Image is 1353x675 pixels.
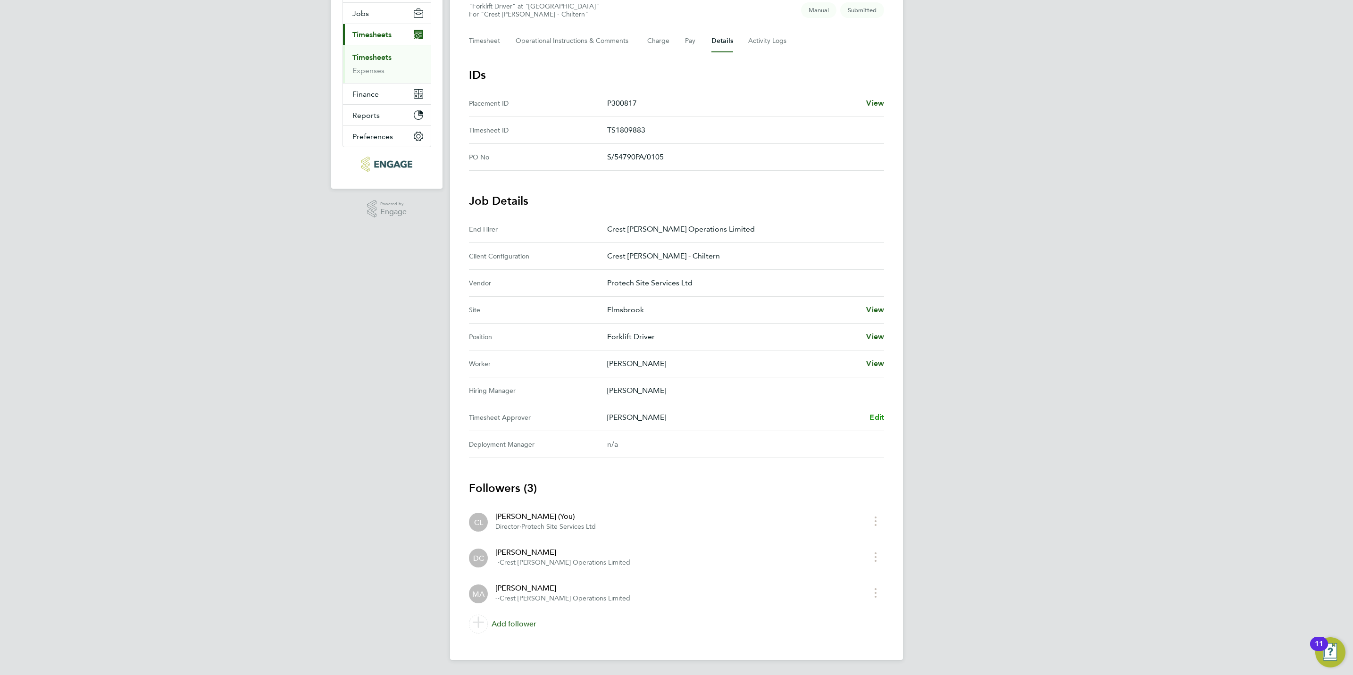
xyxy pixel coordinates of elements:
span: Director [495,523,519,531]
div: End Hirer [469,224,607,235]
button: Timesheet [469,30,501,52]
button: Operational Instructions & Comments [516,30,632,52]
a: View [866,331,884,342]
div: [PERSON_NAME] [495,547,630,558]
div: Worker [469,358,607,369]
div: "Forklift Driver" at "[GEOGRAPHIC_DATA]" [469,2,599,18]
div: 11 [1315,644,1323,656]
p: [PERSON_NAME] [607,358,859,369]
span: View [866,359,884,368]
span: View [866,332,884,341]
p: [PERSON_NAME] [607,412,862,423]
button: Jobs [343,3,431,24]
span: Reports [352,111,380,120]
span: DC [473,553,484,563]
img: protechltd-logo-retina.png [361,157,412,172]
span: Timesheets [352,30,392,39]
p: S/54790PA/0105 [607,151,877,163]
div: Placement ID [469,98,607,109]
section: Details [469,67,884,637]
button: Charge [647,30,670,52]
span: Edit [869,413,884,422]
span: Engage [380,208,407,216]
span: Crest [PERSON_NAME] Operations Limited [500,594,630,602]
button: timesheet menu [867,585,884,600]
span: - [495,594,498,602]
div: Client Configuration [469,250,607,262]
button: Open Resource Center, 11 new notifications [1315,637,1345,667]
span: Protech Site Services Ltd [521,523,596,531]
button: timesheet menu [867,550,884,564]
div: Timesheet ID [469,125,607,136]
div: [PERSON_NAME] (You) [495,511,596,522]
div: Deployment Manager [469,439,607,450]
span: Crest [PERSON_NAME] Operations Limited [500,558,630,567]
button: Activity Logs [748,30,788,52]
div: Hiring Manager [469,385,607,396]
h3: Job Details [469,193,884,208]
p: Crest [PERSON_NAME] - Chiltern [607,250,877,262]
div: Timesheet Approver [469,412,607,423]
span: Finance [352,90,379,99]
span: - [495,558,498,567]
span: · [519,523,521,531]
div: For "Crest [PERSON_NAME] - Chiltern" [469,10,599,18]
div: n/a [607,439,869,450]
p: TS1809883 [607,125,877,136]
button: Details [711,30,733,52]
button: timesheet menu [867,514,884,528]
a: View [866,304,884,316]
div: Mark Allen [469,584,488,603]
span: This timesheet is Submitted. [840,2,884,18]
div: [PERSON_NAME] [495,583,630,594]
p: Elmsbrook [607,304,859,316]
span: Preferences [352,132,393,141]
span: · [498,594,500,602]
span: CL [474,517,483,527]
a: Add follower [469,611,884,637]
span: View [866,99,884,108]
div: Site [469,304,607,316]
button: Reports [343,105,431,125]
a: View [866,358,884,369]
button: Timesheets [343,24,431,45]
a: View [866,98,884,109]
p: Crest [PERSON_NAME] Operations Limited [607,224,877,235]
div: Timesheets [343,45,431,83]
div: Vendor [469,277,607,289]
button: Preferences [343,126,431,147]
div: Dan Cottrell [469,549,488,567]
p: Forklift Driver [607,331,859,342]
a: Edit [869,412,884,423]
div: Chloe Lyons (You) [469,513,488,532]
p: Protech Site Services Ltd [607,277,877,289]
h3: Followers (3) [469,481,884,496]
span: MA [472,589,484,599]
button: Finance [343,83,431,104]
div: PO No [469,151,607,163]
span: · [498,558,500,567]
p: [PERSON_NAME] [607,385,877,396]
span: Jobs [352,9,369,18]
h3: IDs [469,67,884,83]
a: Timesheets [352,53,392,62]
span: View [866,305,884,314]
span: Powered by [380,200,407,208]
span: This timesheet was manually created. [801,2,836,18]
p: P300817 [607,98,859,109]
a: Expenses [352,66,384,75]
button: Pay [685,30,696,52]
a: Powered byEngage [367,200,407,218]
div: Position [469,331,607,342]
a: Go to home page [342,157,431,172]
